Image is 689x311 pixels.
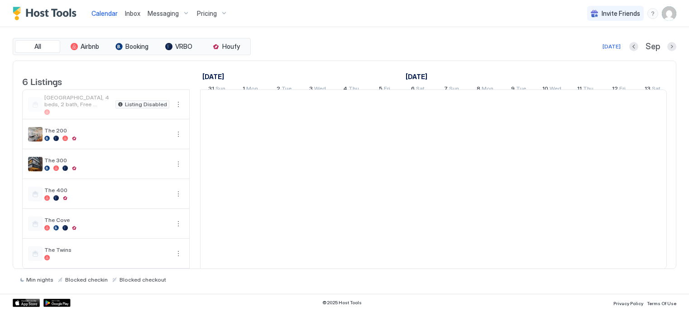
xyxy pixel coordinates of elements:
[13,38,251,55] div: tab-group
[173,159,184,170] button: More options
[44,187,169,193] span: The 400
[206,83,228,96] a: August 31, 2025
[341,83,361,96] a: September 4, 2025
[613,298,643,307] a: Privacy Policy
[148,9,179,18] span: Messaging
[662,6,676,21] div: User profile
[314,85,326,94] span: Wed
[509,83,528,96] a: September 9, 2025
[173,248,184,259] button: More options
[516,85,526,94] span: Tue
[646,42,660,52] span: Sep
[652,85,660,94] span: Sat
[62,40,107,53] button: Airbnb
[13,299,40,307] a: App Store
[277,85,280,94] span: 2
[601,41,622,52] button: [DATE]
[44,246,169,253] span: The Twins
[173,188,184,199] button: More options
[240,83,260,96] a: September 1, 2025
[629,42,638,51] button: Previous month
[34,42,41,51] span: All
[28,157,43,171] div: listing image
[173,99,184,110] button: More options
[384,85,390,94] span: Fri
[647,301,676,306] span: Terms Of Use
[173,99,184,110] div: menu
[550,85,561,94] span: Wed
[197,9,217,18] span: Pricing
[65,276,108,283] span: Blocked checkin
[44,94,112,108] span: [GEOGRAPHIC_DATA], 4 beds, 2 bath, Free parking!
[511,85,515,94] span: 9
[13,7,81,20] a: Host Tools Logo
[613,301,643,306] span: Privacy Policy
[322,300,362,306] span: © 2025 Host Tools
[91,9,118,17] span: Calendar
[282,85,292,94] span: Tue
[377,83,392,96] a: September 5, 2025
[44,127,169,134] span: The 200
[403,70,430,83] a: September 1, 2025
[612,85,618,94] span: 12
[81,42,99,51] span: Airbnb
[125,9,140,17] span: Inbox
[349,85,359,94] span: Thu
[603,42,621,51] div: [DATE]
[602,9,640,18] span: Invite Friends
[575,83,596,96] a: September 11, 2025
[442,83,461,96] a: September 7, 2025
[173,129,184,140] div: menu
[22,74,62,88] span: 6 Listings
[542,85,548,94] span: 10
[577,85,582,94] span: 11
[647,298,676,307] a: Terms Of Use
[411,85,415,94] span: 6
[246,85,258,94] span: Mon
[200,70,226,83] a: August 31, 2025
[647,8,658,19] div: menu
[43,299,71,307] a: Google Play Store
[274,83,294,96] a: September 2, 2025
[416,85,425,94] span: Sat
[444,85,448,94] span: 7
[175,42,192,51] span: VRBO
[26,276,53,283] span: Min nights
[125,9,140,18] a: Inbox
[309,85,313,94] span: 3
[540,83,564,96] a: September 10, 2025
[610,83,628,96] a: September 12, 2025
[583,85,593,94] span: Thu
[109,40,154,53] button: Booking
[44,217,169,223] span: The Cove
[667,42,676,51] button: Next month
[173,159,184,170] div: menu
[173,129,184,140] button: More options
[91,9,118,18] a: Calendar
[173,218,184,229] button: More options
[156,40,201,53] button: VRBO
[343,85,347,94] span: 4
[44,157,169,164] span: The 300
[379,85,383,94] span: 5
[203,40,249,53] button: Houfy
[449,85,459,94] span: Sun
[125,42,148,51] span: Booking
[222,42,240,51] span: Houfy
[482,85,493,94] span: Mon
[619,85,626,94] span: Fri
[173,248,184,259] div: menu
[642,83,663,96] a: September 13, 2025
[243,85,245,94] span: 1
[173,218,184,229] div: menu
[215,85,225,94] span: Sun
[120,276,166,283] span: Blocked checkout
[409,83,427,96] a: September 6, 2025
[173,188,184,199] div: menu
[474,83,496,96] a: September 8, 2025
[15,40,60,53] button: All
[477,85,480,94] span: 8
